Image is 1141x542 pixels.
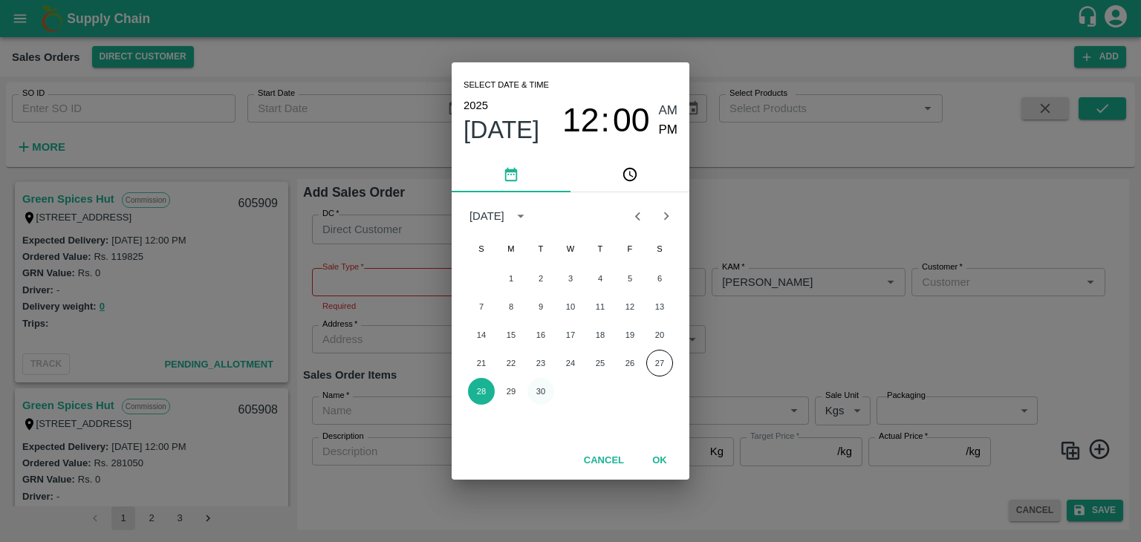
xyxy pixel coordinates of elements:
button: AM [659,101,678,121]
button: 28 [468,378,495,405]
button: pick date [452,157,570,192]
button: 10 [557,293,584,320]
button: 16 [527,321,554,348]
span: Tuesday [527,234,554,264]
button: 7 [468,293,495,320]
button: Previous month [623,202,651,230]
button: Next month [652,202,680,230]
button: 27 [646,350,673,376]
button: 22 [498,350,524,376]
button: 21 [468,350,495,376]
span: Friday [617,234,643,264]
span: : [601,101,610,140]
button: 29 [498,378,524,405]
button: 24 [557,350,584,376]
button: 9 [527,293,554,320]
button: OK [636,448,683,474]
button: 26 [617,350,643,376]
button: 17 [557,321,584,348]
button: 3 [557,265,584,292]
button: 00 [613,101,650,140]
span: Select date & time [464,74,549,97]
button: 20 [646,321,673,348]
span: Monday [498,234,524,264]
button: 19 [617,321,643,348]
span: Wednesday [557,234,584,264]
button: 23 [527,350,554,376]
button: 5 [617,265,643,292]
button: 11 [587,293,614,320]
button: 18 [587,321,614,348]
button: 6 [646,265,673,292]
button: 12 [562,101,599,140]
button: [DATE] [464,115,539,145]
button: 4 [587,265,614,292]
button: PM [659,120,678,140]
button: 2025 [464,96,488,115]
button: 15 [498,321,524,348]
button: calendar view is open, switch to year view [509,204,533,228]
button: pick time [570,157,689,192]
span: Thursday [587,234,614,264]
button: 13 [646,293,673,320]
button: Cancel [578,448,630,474]
span: Sunday [468,234,495,264]
button: 30 [527,378,554,405]
button: 2 [527,265,554,292]
button: 1 [498,265,524,292]
span: Saturday [646,234,673,264]
button: 14 [468,321,495,348]
div: [DATE] [469,208,504,224]
button: 8 [498,293,524,320]
button: 12 [617,293,643,320]
button: 25 [587,350,614,376]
